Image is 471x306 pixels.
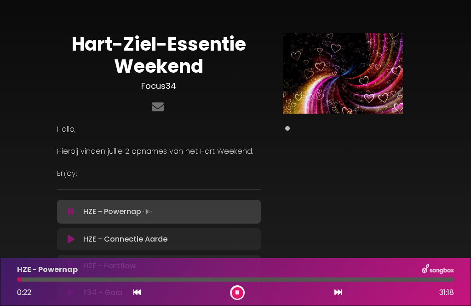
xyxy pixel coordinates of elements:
p: HZE - Connectie Aarde [83,234,167,245]
span: 0:22 [17,287,31,298]
h1: Hart-Ziel-Essentie Weekend [57,33,261,77]
p: HZE - Powernap [83,205,154,218]
p: Hallo, [57,124,261,135]
span: 31:18 [439,287,454,298]
img: songbox-logo-white.png [422,264,454,276]
img: waveform4.gif [141,205,154,218]
img: Main Media [283,33,403,114]
p: HZE - Powernap [17,264,78,275]
p: Enjoy! [57,168,261,179]
h3: Focus34 [57,81,261,91]
p: Hierbij vinden jullie 2 opnames van het Hart Weekend. [57,146,261,157]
